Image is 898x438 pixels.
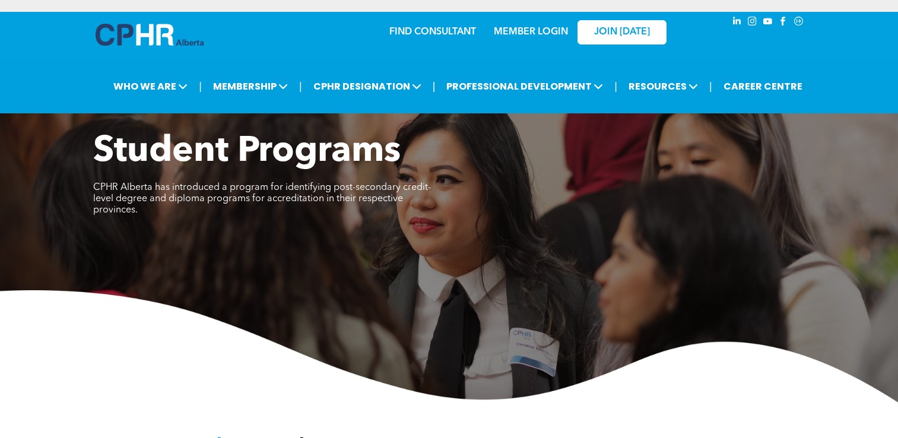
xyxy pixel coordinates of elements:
a: instagram [746,15,759,31]
span: JOIN [DATE] [594,27,650,38]
span: Student Programs [93,134,401,170]
a: MEMBER LOGIN [494,27,568,37]
a: linkedin [731,15,744,31]
li: | [199,74,202,99]
li: | [433,74,436,99]
span: WHO WE ARE [110,75,191,97]
li: | [709,74,712,99]
span: PROFESSIONAL DEVELOPMENT [443,75,607,97]
a: CAREER CENTRE [720,75,806,97]
span: MEMBERSHIP [210,75,291,97]
span: CPHR DESIGNATION [310,75,425,97]
a: youtube [761,15,775,31]
a: facebook [777,15,790,31]
span: CPHR Alberta has introduced a program for identifying post-secondary credit-level degree and dipl... [93,183,431,215]
span: RESOURCES [625,75,702,97]
a: Social network [792,15,805,31]
li: | [299,74,302,99]
img: A blue and white logo for cp alberta [96,24,204,46]
a: JOIN [DATE] [577,20,667,45]
a: FIND CONSULTANT [389,27,476,37]
li: | [614,74,617,99]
